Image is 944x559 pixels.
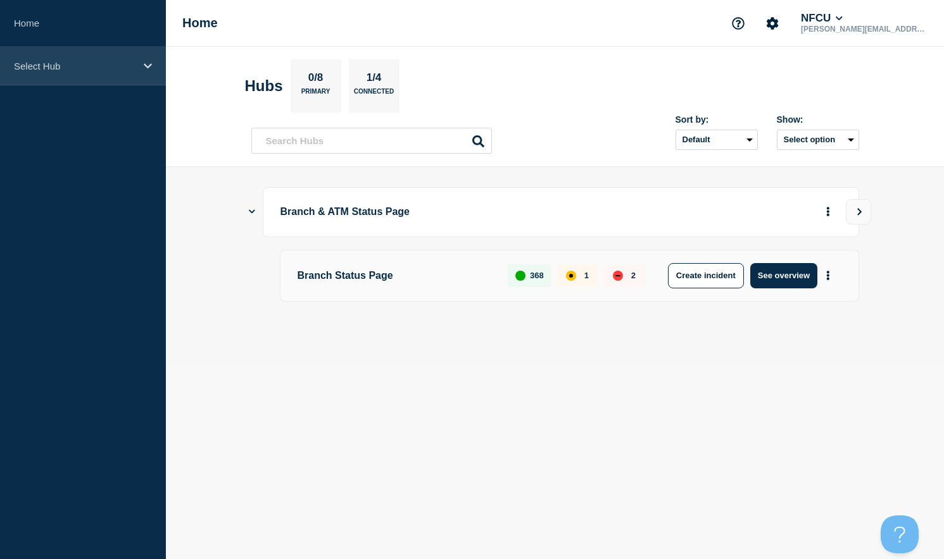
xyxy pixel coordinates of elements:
button: Create incident [668,263,744,288]
div: affected [566,271,576,281]
div: up [515,271,525,281]
p: 1/4 [362,71,386,88]
p: 2 [631,271,636,280]
button: See overview [750,263,817,288]
button: More actions [820,200,836,224]
select: Sort by [676,130,758,150]
p: 0/8 [303,71,328,88]
p: Branch & ATM Status Page [280,200,631,224]
button: Select option [777,130,859,150]
p: Primary [301,88,330,101]
button: More actions [820,264,836,287]
h2: Hubs [245,77,283,95]
div: Sort by: [676,114,758,125]
button: NFCU [798,12,845,25]
iframe: Help Scout Beacon - Open [881,515,919,553]
p: Select Hub [14,61,135,71]
button: Show Connected Hubs [249,207,255,217]
p: [PERSON_NAME][EMAIL_ADDRESS][DOMAIN_NAME] [798,25,930,34]
div: Show: [777,114,859,125]
button: Support [725,10,752,37]
button: View [846,199,871,224]
h1: Home [182,16,218,30]
input: Search Hubs [251,128,492,154]
button: Account settings [759,10,786,37]
p: Connected [354,88,394,101]
p: 1 [584,271,589,280]
p: 368 [530,271,544,280]
div: down [613,271,623,281]
p: Branch Status Page [298,263,494,288]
